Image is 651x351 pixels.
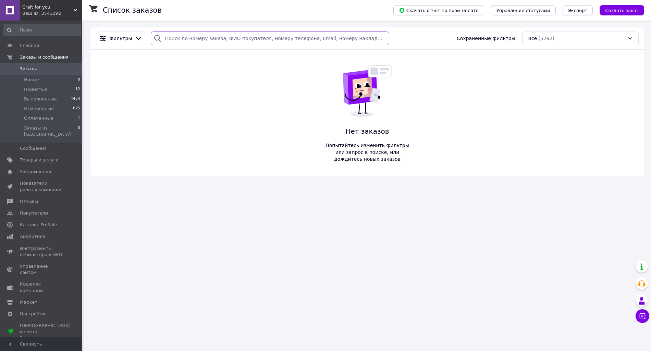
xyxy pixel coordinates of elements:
[538,36,554,41] span: (5292)
[24,125,78,137] span: Заказы из [GEOGRAPHIC_DATA]
[78,77,80,83] span: 0
[20,54,69,60] span: Заказы и сообщения
[491,5,556,15] button: Управление статусами
[399,7,479,13] span: Скачать отчет по пром-оплате
[22,10,82,16] div: Ваш ID: 3541292
[600,5,644,15] button: Создать заказ
[22,4,74,10] span: Craft for you
[20,169,51,175] span: Уведомления
[20,299,37,305] span: Маркет
[605,8,639,13] span: Создать заказ
[20,145,47,152] span: Сообщения
[109,35,132,42] span: Фильтры
[20,233,45,240] span: Аналитика
[568,8,587,13] span: Экспорт
[322,142,413,162] span: Попытайтесь изменить фильтры или запрос в поиске, или дождитесь новых заказов
[496,8,550,13] span: Управление статусами
[393,5,484,15] button: Скачать отчет по пром-оплате
[20,43,39,49] span: Главная
[78,125,80,137] span: 0
[24,115,53,121] span: Оплаченные
[71,96,80,102] span: 4454
[563,5,593,15] button: Экспорт
[636,309,649,323] button: Чат с покупателем
[75,86,80,93] span: 12
[24,86,48,93] span: Принятые
[20,210,48,216] span: Покупатели
[528,35,537,42] span: Все
[24,106,54,112] span: Отмененные
[322,126,413,136] span: Нет заказов
[20,222,57,228] span: Каталог ProSale
[20,311,45,317] span: Настройки
[103,6,162,14] h1: Список заказов
[20,335,71,341] div: Prom топ
[78,115,80,121] span: 1
[3,24,81,36] input: Поиск
[20,157,59,163] span: Товары и услуги
[24,77,39,83] span: Новые
[20,323,71,341] span: [DEMOGRAPHIC_DATA] и счета
[24,96,57,102] span: Выполненные
[20,66,37,72] span: Заказы
[73,106,80,112] span: 825
[20,281,63,293] span: Кошелек компании
[151,32,389,45] input: Поиск по номеру заказа, ФИО покупателя, номеру телефона, Email, номеру накладной
[20,198,38,205] span: Отзывы
[20,263,63,276] span: Управление сайтом
[20,180,63,193] span: Показатели работы компании
[457,35,517,42] span: Сохраненные фильтры:
[20,245,63,258] span: Инструменты вебмастера и SEO
[593,7,644,13] a: Создать заказ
